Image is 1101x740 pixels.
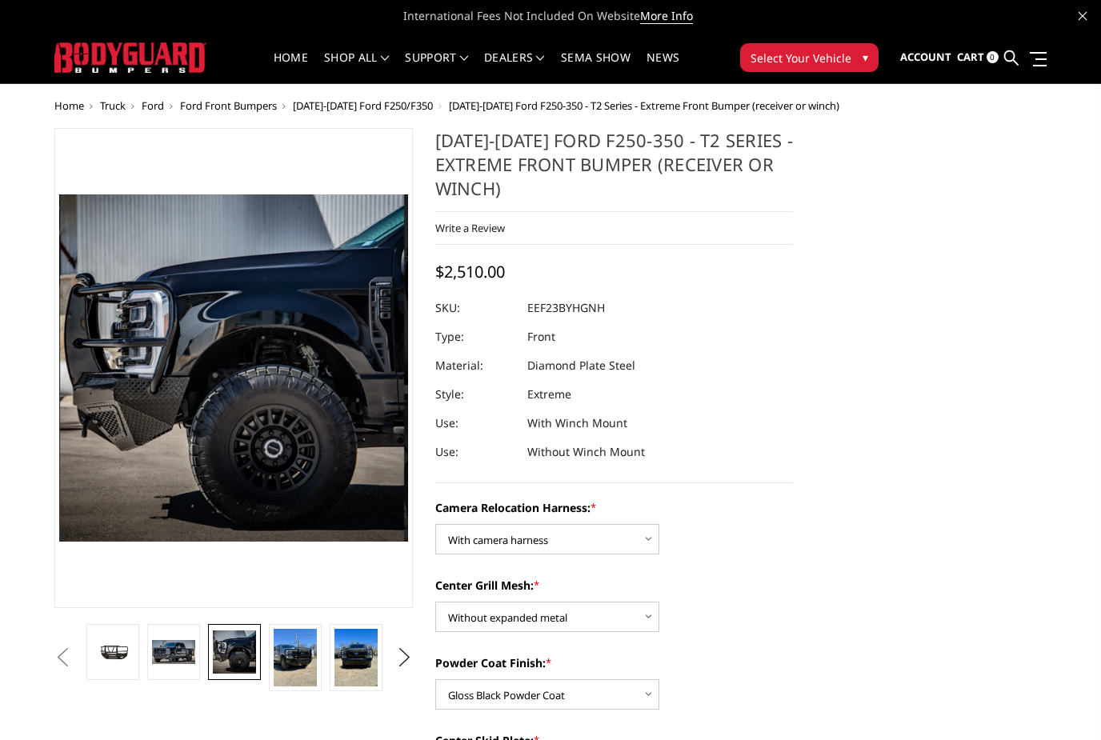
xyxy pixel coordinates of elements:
[527,438,645,466] dd: Without Winch Mount
[751,50,851,66] span: Select Your Vehicle
[527,351,635,380] dd: Diamond Plate Steel
[50,646,74,670] button: Previous
[435,294,515,322] dt: SKU:
[435,438,515,466] dt: Use:
[213,630,256,674] img: 2023-2025 Ford F250-350 - T2 Series - Extreme Front Bumper (receiver or winch)
[54,42,206,72] img: BODYGUARD BUMPERS
[435,380,515,409] dt: Style:
[180,98,277,113] a: Ford Front Bumpers
[527,322,555,351] dd: Front
[640,8,693,24] a: More Info
[142,98,164,113] a: Ford
[392,646,416,670] button: Next
[527,409,627,438] dd: With Winch Mount
[54,128,413,608] a: 2023-2025 Ford F250-350 - T2 Series - Extreme Front Bumper (receiver or winch)
[405,52,468,83] a: Support
[435,577,794,594] label: Center Grill Mesh:
[957,36,999,79] a: Cart 0
[435,409,515,438] dt: Use:
[435,322,515,351] dt: Type:
[435,499,794,516] label: Camera Relocation Harness:
[527,294,605,322] dd: EEF23BYHGNH
[740,43,879,72] button: Select Your Vehicle
[449,98,839,113] span: [DATE]-[DATE] Ford F250-350 - T2 Series - Extreme Front Bumper (receiver or winch)
[900,36,951,79] a: Account
[91,640,134,664] img: 2023-2025 Ford F250-350 - T2 Series - Extreme Front Bumper (receiver or winch)
[293,98,433,113] a: [DATE]-[DATE] Ford F250/F350
[435,351,515,380] dt: Material:
[274,629,317,686] img: 2023-2025 Ford F250-350 - T2 Series - Extreme Front Bumper (receiver or winch)
[54,98,84,113] a: Home
[527,380,571,409] dd: Extreme
[334,629,378,686] img: 2023-2025 Ford F250-350 - T2 Series - Extreme Front Bumper (receiver or winch)
[987,51,999,63] span: 0
[484,52,545,83] a: Dealers
[274,52,308,83] a: Home
[152,640,195,663] img: 2023-2025 Ford F250-350 - T2 Series - Extreme Front Bumper (receiver or winch)
[561,52,631,83] a: SEMA Show
[647,52,679,83] a: News
[324,52,389,83] a: shop all
[435,221,505,235] a: Write a Review
[435,128,794,212] h1: [DATE]-[DATE] Ford F250-350 - T2 Series - Extreme Front Bumper (receiver or winch)
[957,50,984,64] span: Cart
[900,50,951,64] span: Account
[863,49,868,66] span: ▾
[435,654,794,671] label: Powder Coat Finish:
[100,98,126,113] a: Truck
[435,261,505,282] span: $2,510.00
